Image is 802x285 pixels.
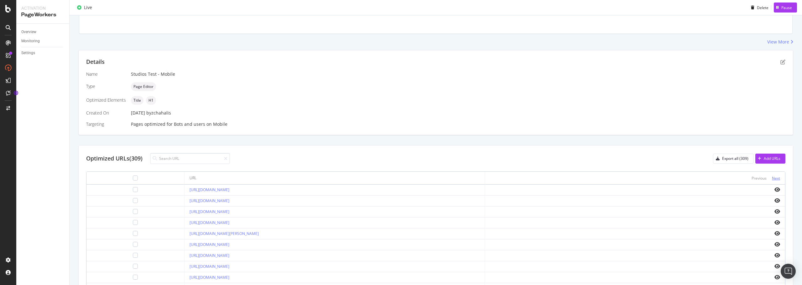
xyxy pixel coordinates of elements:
div: Export all (309) [722,156,748,161]
i: eye [774,209,780,214]
div: Bots and users [174,121,205,127]
div: Details [86,58,105,66]
div: neutral label [131,82,156,91]
button: Previous [752,174,767,182]
a: [URL][DOMAIN_NAME] [190,187,229,192]
div: Live [84,4,92,11]
div: pen-to-square [780,59,785,64]
button: Export all (309) [713,154,754,164]
div: Name [86,71,126,77]
div: Studios Test - Mobile [131,71,785,77]
i: eye [774,275,780,280]
div: by zchahalis [146,110,171,116]
a: [URL][DOMAIN_NAME] [190,264,229,269]
i: eye [774,187,780,192]
div: Pause [781,5,792,10]
div: Open Intercom Messenger [781,264,796,279]
i: eye [774,253,780,258]
span: Page Editor [133,85,154,89]
div: [DATE] [131,110,785,116]
a: [URL][DOMAIN_NAME] [190,220,229,225]
a: View More [767,39,793,45]
div: Previous [752,176,767,181]
i: eye [774,264,780,269]
div: Add URLs [764,156,780,161]
button: Delete [748,3,768,13]
i: eye [774,198,780,203]
div: Type [86,83,126,89]
div: Created On [86,110,126,116]
div: Activation [21,5,64,11]
div: Pages optimized for on [131,121,785,127]
div: Settings [21,50,35,56]
div: neutral label [131,96,143,105]
input: Search URL [150,153,230,164]
div: Targeting [86,121,126,127]
div: URL [190,175,196,181]
button: Next [772,174,780,182]
div: Next [772,176,780,181]
a: [URL][DOMAIN_NAME][PERSON_NAME] [190,231,259,236]
span: H1 [148,99,154,102]
div: Overview [21,29,36,35]
span: 99.08 % [661,8,681,16]
a: Settings [21,50,65,56]
i: eye [774,231,780,236]
div: neutral label [146,96,156,105]
div: Mobile [213,121,227,127]
div: Tooltip anchor [13,90,19,96]
div: Delete [757,5,768,10]
a: Overview [21,29,65,35]
a: [URL][DOMAIN_NAME] [190,198,229,203]
button: Pause [774,3,797,13]
a: [URL][DOMAIN_NAME] [190,242,229,247]
a: [URL][DOMAIN_NAME] [190,275,229,280]
span: 307 [431,8,440,16]
span: 7K [197,8,204,16]
div: View More [767,39,789,45]
button: Add URLs [755,154,785,164]
i: eye [774,242,780,247]
a: Monitoring [21,38,65,44]
div: PageWorkers [21,11,64,18]
div: Optimized URLs (309) [86,155,143,163]
i: eye [774,220,780,225]
div: Optimized Elements [86,97,126,103]
div: Monitoring [21,38,40,44]
a: [URL][DOMAIN_NAME] [190,209,229,214]
a: [URL][DOMAIN_NAME] [190,253,229,258]
span: Title [133,99,141,102]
